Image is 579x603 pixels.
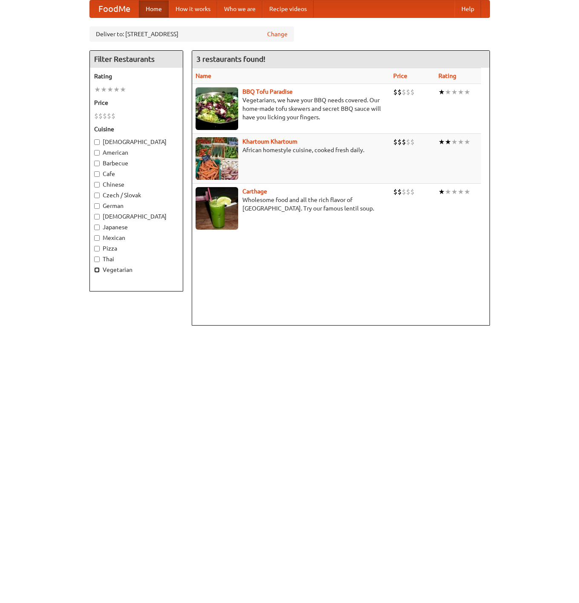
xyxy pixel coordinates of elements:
li: $ [406,87,410,97]
li: $ [398,187,402,196]
input: [DEMOGRAPHIC_DATA] [94,214,100,219]
label: Mexican [94,234,179,242]
li: $ [393,137,398,147]
label: [DEMOGRAPHIC_DATA] [94,212,179,221]
input: Chinese [94,182,100,188]
li: $ [94,111,98,121]
input: American [94,150,100,156]
a: Who we are [217,0,262,17]
input: Mexican [94,235,100,241]
input: German [94,203,100,209]
li: $ [398,87,402,97]
li: ★ [438,87,445,97]
li: ★ [458,137,464,147]
li: $ [406,187,410,196]
li: ★ [101,85,107,94]
label: German [94,202,179,210]
a: Rating [438,72,456,79]
li: ★ [464,87,470,97]
label: American [94,148,179,157]
a: Recipe videos [262,0,314,17]
a: Carthage [242,188,267,195]
input: Pizza [94,246,100,251]
li: ★ [113,85,120,94]
li: $ [402,137,406,147]
li: ★ [445,137,451,147]
label: Thai [94,255,179,263]
li: $ [402,187,406,196]
ng-pluralize: 3 restaurants found! [196,55,265,63]
h5: Price [94,98,179,107]
li: $ [98,111,103,121]
h5: Cuisine [94,125,179,133]
li: ★ [445,187,451,196]
a: Home [139,0,169,17]
p: Wholesome food and all the rich flavor of [GEOGRAPHIC_DATA]. Try our famous lentil soup. [196,196,386,213]
li: $ [398,137,402,147]
h5: Rating [94,72,179,81]
li: ★ [438,137,445,147]
a: BBQ Tofu Paradise [242,88,293,95]
li: ★ [120,85,126,94]
li: ★ [107,85,113,94]
li: ★ [438,187,445,196]
li: $ [402,87,406,97]
label: Cafe [94,170,179,178]
input: Czech / Slovak [94,193,100,198]
li: $ [406,137,410,147]
input: Japanese [94,225,100,230]
a: Help [455,0,481,17]
a: FoodMe [90,0,139,17]
a: How it works [169,0,217,17]
li: $ [410,187,415,196]
li: ★ [451,187,458,196]
label: Chinese [94,180,179,189]
a: Price [393,72,407,79]
li: ★ [94,85,101,94]
img: tofuparadise.jpg [196,87,238,130]
label: Czech / Slovak [94,191,179,199]
input: Vegetarian [94,267,100,273]
p: Vegetarians, we have your BBQ needs covered. Our home-made tofu skewers and secret BBQ sauce will... [196,96,386,121]
li: $ [393,87,398,97]
label: Japanese [94,223,179,231]
li: ★ [458,187,464,196]
li: ★ [451,137,458,147]
label: Vegetarian [94,265,179,274]
a: Change [267,30,288,38]
img: khartoum.jpg [196,137,238,180]
input: Cafe [94,171,100,177]
p: African homestyle cuisine, cooked fresh daily. [196,146,386,154]
li: $ [103,111,107,121]
label: Pizza [94,244,179,253]
li: $ [111,111,115,121]
li: ★ [445,87,451,97]
li: ★ [464,187,470,196]
input: [DEMOGRAPHIC_DATA] [94,139,100,145]
li: $ [410,137,415,147]
a: Khartoum Khartoum [242,138,297,145]
label: [DEMOGRAPHIC_DATA] [94,138,179,146]
li: $ [410,87,415,97]
h4: Filter Restaurants [90,51,183,68]
div: Deliver to: [STREET_ADDRESS] [89,26,294,42]
li: ★ [451,87,458,97]
li: $ [393,187,398,196]
li: $ [107,111,111,121]
input: Thai [94,257,100,262]
a: Name [196,72,211,79]
img: carthage.jpg [196,187,238,230]
li: ★ [458,87,464,97]
input: Barbecue [94,161,100,166]
li: ★ [464,137,470,147]
label: Barbecue [94,159,179,167]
